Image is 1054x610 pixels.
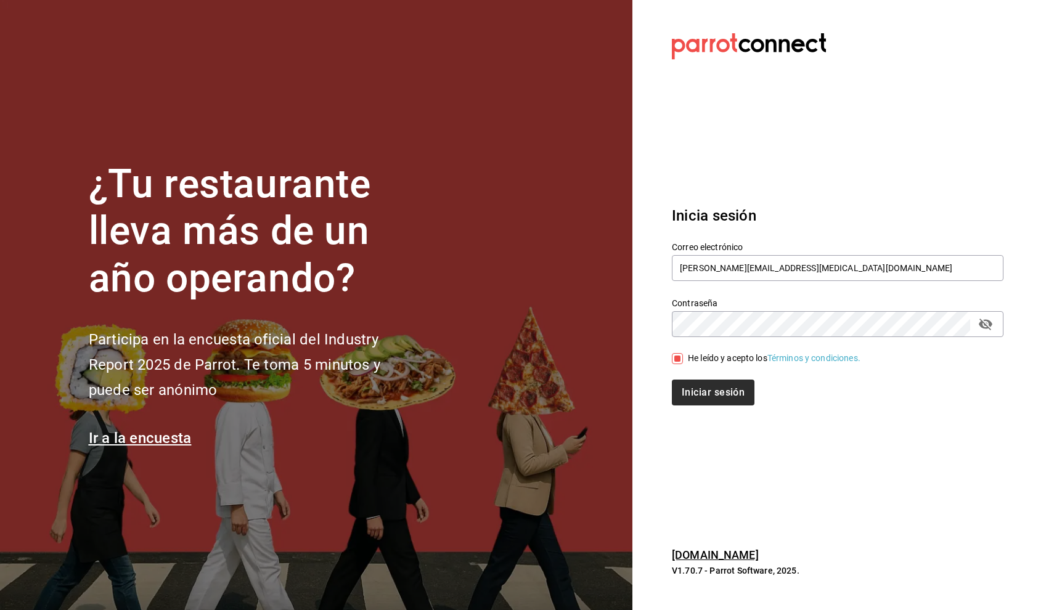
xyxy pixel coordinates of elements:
[672,255,1003,281] input: Ingresa tu correo electrónico
[767,353,860,363] a: Términos y condiciones.
[672,298,1003,307] label: Contraseña
[672,242,1003,251] label: Correo electrónico
[672,548,759,561] a: [DOMAIN_NAME]
[89,327,422,402] h2: Participa en la encuesta oficial del Industry Report 2025 de Parrot. Te toma 5 minutos y puede se...
[688,352,860,365] div: He leído y acepto los
[975,314,996,335] button: passwordField
[89,161,422,303] h1: ¿Tu restaurante lleva más de un año operando?
[672,564,1003,577] p: V1.70.7 - Parrot Software, 2025.
[89,429,192,447] a: Ir a la encuesta
[672,380,754,405] button: Iniciar sesión
[672,205,1003,227] h3: Inicia sesión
